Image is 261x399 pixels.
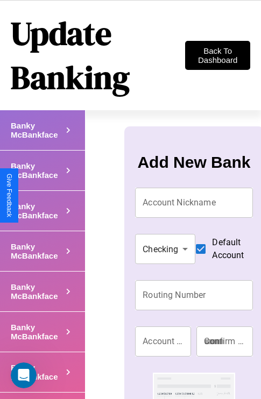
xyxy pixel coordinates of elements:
h4: Banky McBankface [11,323,62,341]
h1: Update Banking [11,11,185,99]
h4: Banky McBankface [11,282,62,301]
div: Checking [135,234,195,264]
button: Back To Dashboard [185,41,250,70]
h4: Banky McBankface [11,161,62,180]
h3: Add New Bank [137,153,250,172]
h4: Banky McBankface [11,202,62,220]
h4: Banky McBankface [11,242,62,260]
span: Default Account [212,236,244,262]
h4: Banky McBankface [11,121,62,139]
div: Give Feedback [5,174,13,217]
h4: Banky McBankface [11,363,62,381]
iframe: Intercom live chat [11,362,37,388]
